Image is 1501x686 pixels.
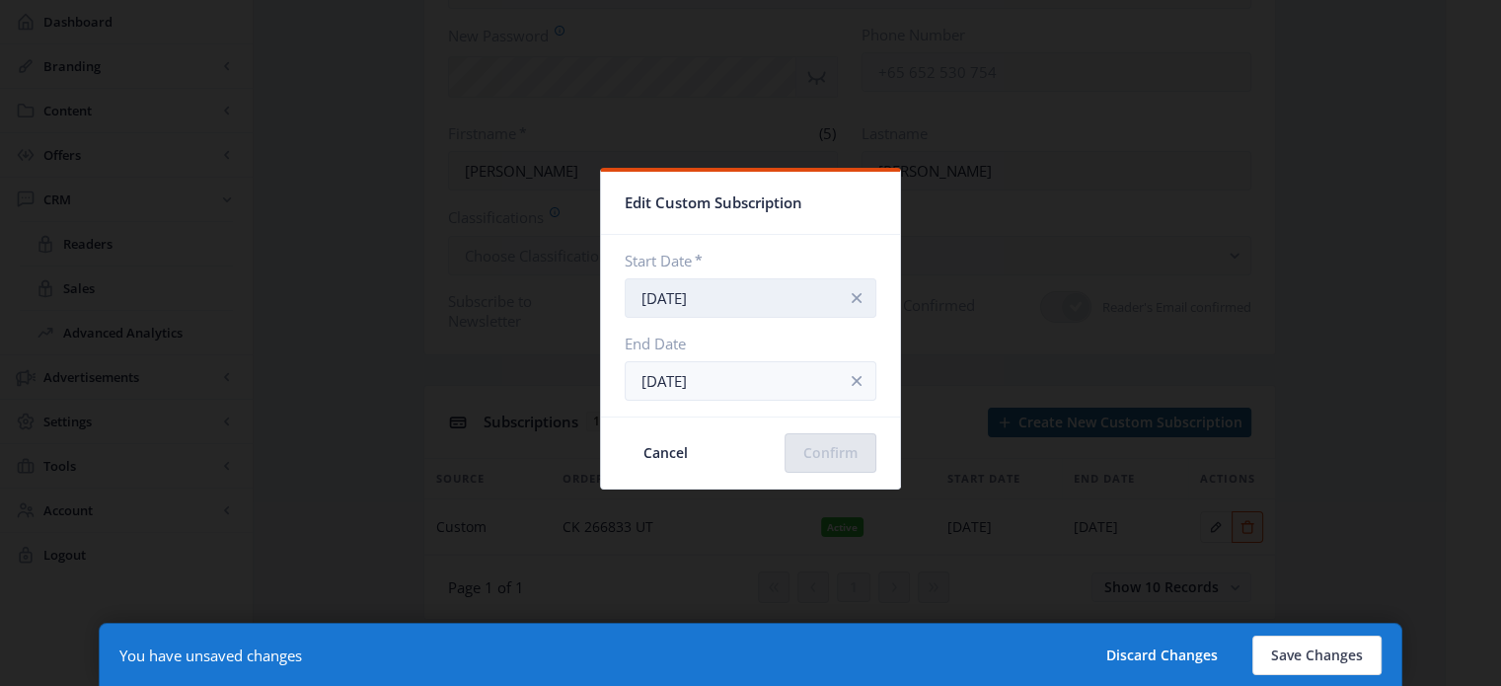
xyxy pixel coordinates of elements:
input: End Date [625,361,876,401]
button: Confirm [785,433,876,473]
input: Start Date [625,278,876,318]
button: info [837,361,876,401]
nb-icon: info [847,371,866,391]
button: Discard Changes [1088,636,1237,675]
button: info [837,278,876,318]
label: End Date [625,334,861,353]
div: You have unsaved changes [119,646,302,665]
button: Cancel [625,433,707,473]
span: Edit Custom Subscription [625,188,802,218]
nb-icon: info [847,288,866,308]
button: Save Changes [1252,636,1382,675]
label: Start Date [625,251,861,270]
